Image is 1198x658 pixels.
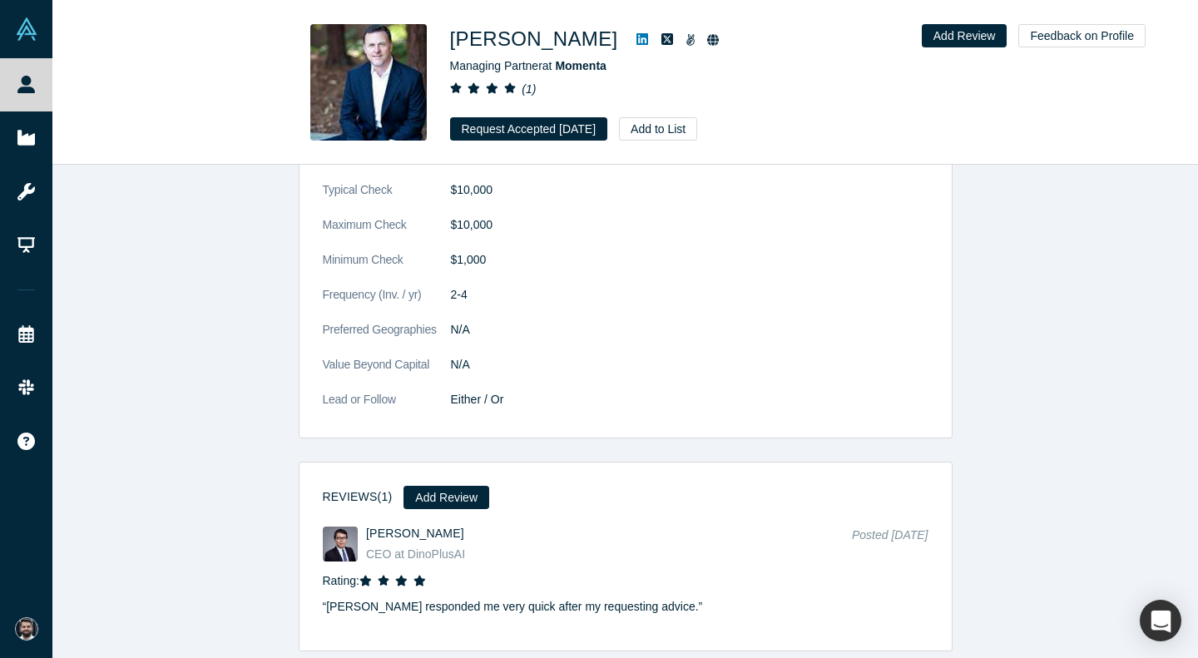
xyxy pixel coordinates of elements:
[323,321,451,356] dt: Preferred Geographies
[450,117,608,141] button: Request Accepted [DATE]
[323,574,359,587] span: Rating:
[323,488,393,506] h3: Reviews (1)
[451,286,928,304] dd: 2-4
[366,546,831,563] div: CEO at DinoPlusAI
[451,181,928,199] dd: $10,000
[310,24,427,141] img: Michael Dolbec's Profile Image
[451,321,928,339] dd: N/A
[323,590,824,616] p: “ [PERSON_NAME] responded me very quick after my requesting advice. ”
[451,251,928,269] dd: $1,000
[323,391,451,426] dt: Lead or Follow
[323,286,451,321] dt: Frequency (Inv. / yr)
[922,24,1007,47] button: Add Review
[1018,24,1146,47] button: Feedback on Profile
[323,527,358,562] img: Jay Hu
[323,181,451,216] dt: Typical Check
[15,17,38,41] img: Alchemist Vault Logo
[323,216,451,251] dt: Maximum Check
[451,391,928,408] dd: Either / Or
[323,356,451,391] dt: Value Beyond Capital
[450,24,618,54] h1: [PERSON_NAME]
[522,82,536,96] i: ( 1 )
[852,527,928,564] div: Posted [DATE]
[451,356,928,374] dd: N/A
[555,59,606,72] a: Momenta
[403,486,489,509] button: Add Review
[15,617,38,641] img: Rafi Wadan's Account
[450,59,606,72] span: Managing Partner at
[451,216,928,234] dd: $10,000
[323,251,451,286] dt: Minimum Check
[366,527,464,540] a: [PERSON_NAME]
[619,117,697,141] button: Add to List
